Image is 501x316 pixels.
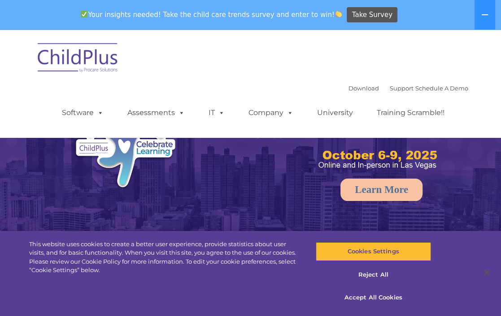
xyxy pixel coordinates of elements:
[81,11,87,17] img: ✅
[118,104,194,122] a: Assessments
[33,37,123,81] img: ChildPlus by Procare Solutions
[477,263,497,282] button: Close
[335,11,342,17] img: 👏
[29,240,301,275] div: This website uses cookies to create a better user experience, provide statistics about user visit...
[316,265,431,284] button: Reject All
[390,85,414,92] a: Support
[316,288,431,307] button: Accept All Cookies
[352,7,392,23] span: Take Survey
[347,7,397,23] a: Take Survey
[240,104,302,122] a: Company
[415,85,468,92] a: Schedule A Demo
[77,6,346,23] span: Your insights needed! Take the child care trends survey and enter to win!
[340,179,423,201] a: Learn More
[349,85,468,92] font: |
[200,104,234,122] a: IT
[368,104,453,122] a: Training Scramble!!
[316,242,431,261] button: Cookies Settings
[308,104,362,122] a: University
[53,104,113,122] a: Software
[349,85,379,92] a: Download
